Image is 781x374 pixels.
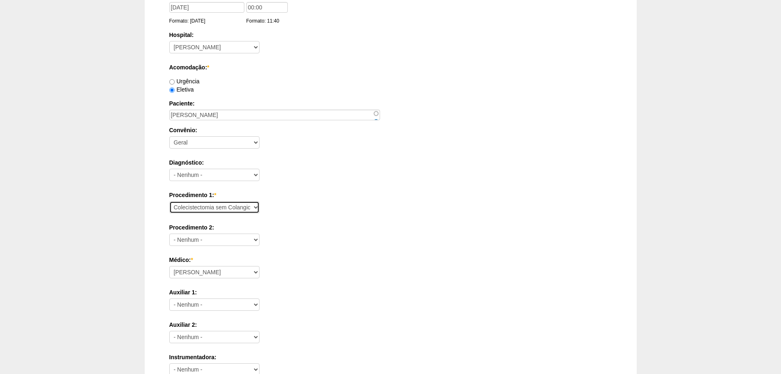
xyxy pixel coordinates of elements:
label: Paciente: [169,99,612,108]
label: Urgência [169,78,200,85]
span: Este campo é obrigatório. [191,257,193,263]
label: Convênio: [169,126,612,134]
input: Urgência [169,79,175,85]
label: Hospital: [169,31,612,39]
label: Diagnóstico: [169,158,612,167]
span: Este campo é obrigatório. [207,64,209,71]
label: Auxiliar 1: [169,288,612,296]
label: Procedimento 2: [169,223,612,232]
label: Instrumentadora: [169,353,612,361]
div: Formato: [DATE] [169,17,246,25]
label: Eletiva [169,86,194,93]
label: Auxiliar 2: [169,321,612,329]
span: Este campo é obrigatório. [214,192,216,198]
div: Formato: 11:40 [246,17,290,25]
label: Procedimento 1: [169,191,612,199]
label: Médico: [169,256,612,264]
input: Eletiva [169,87,175,93]
label: Acomodação: [169,63,612,71]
